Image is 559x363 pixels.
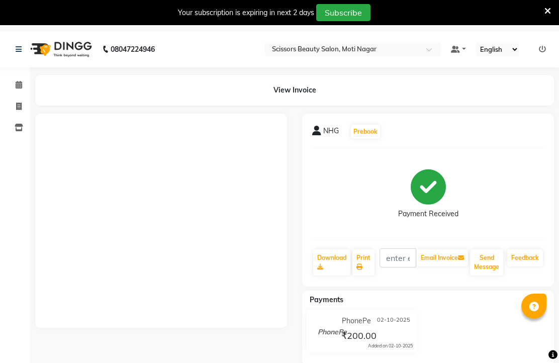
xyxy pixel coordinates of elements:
[178,8,314,18] div: Your subscription is expiring in next 2 days
[111,35,155,63] b: 08047224946
[316,4,370,21] button: Subscribe
[342,316,371,326] span: PhonePe
[507,249,543,266] a: Feedback
[398,209,458,219] div: Payment Received
[35,75,554,106] div: View Invoice
[26,35,95,63] img: logo
[417,249,468,266] button: Email Invoice
[377,316,410,326] span: 02-10-2025
[323,126,339,140] span: NHG
[380,248,416,267] input: enter email
[313,249,350,276] a: Download
[470,249,503,276] button: Send Message
[310,295,343,304] span: Payments
[341,330,377,344] span: ₹200.00
[352,249,375,276] a: Print
[368,342,413,349] div: Added on 02-10-2025
[351,125,380,139] button: Prebook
